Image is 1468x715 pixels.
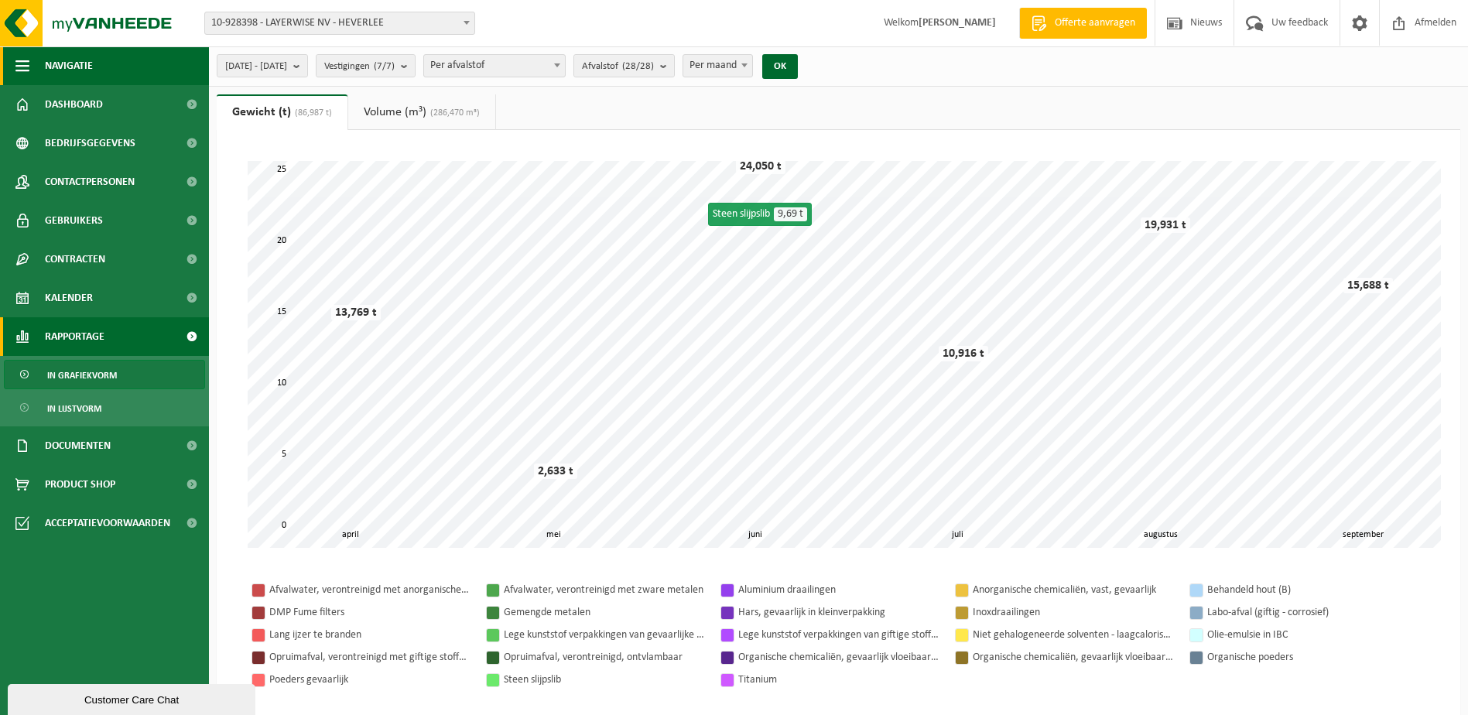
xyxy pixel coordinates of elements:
div: 13,769 t [331,305,381,320]
span: Contactpersonen [45,162,135,201]
a: In grafiekvorm [4,360,205,389]
count: (7/7) [374,61,395,71]
div: Niet gehalogeneerde solventen - laagcalorisch in 200lt-vat [973,625,1174,645]
div: Olie-emulsie in IBC [1207,625,1408,645]
span: 9,69 t [774,207,807,221]
span: Documenten [45,426,111,465]
div: Opruimafval, verontreinigd, ontvlambaar [504,648,705,667]
a: Volume (m³) [348,94,495,130]
div: 10,916 t [939,346,988,361]
div: Organische poeders [1207,648,1408,667]
span: [DATE] - [DATE] [225,55,287,78]
div: Anorganische chemicaliën, vast, gevaarlijk [973,580,1174,600]
span: Acceptatievoorwaarden [45,504,170,542]
span: Kalender [45,279,93,317]
span: 10-928398 - LAYERWISE NV - HEVERLEE [205,12,474,34]
div: Lang ijzer te branden [269,625,471,645]
span: Per afvalstof [423,54,566,77]
div: Opruimafval, verontreinigd met giftige stoffen, verpakt in vaten [269,648,471,667]
div: Afvalwater, verontreinigd met zware metalen [504,580,705,600]
div: 15,688 t [1343,278,1393,293]
button: Vestigingen(7/7) [316,54,416,77]
button: OK [762,54,798,79]
span: Product Shop [45,465,115,504]
span: Gebruikers [45,201,103,240]
div: DMP Fume filters [269,603,471,622]
a: In lijstvorm [4,393,205,422]
div: Organische chemicaliën, gevaarlijk vloeibaar in 200l [738,648,939,667]
div: Behandeld hout (B) [1207,580,1408,600]
div: Gemengde metalen [504,603,705,622]
span: Offerte aanvragen [1051,15,1139,31]
div: Aluminium draailingen [738,580,939,600]
count: (28/28) [622,61,654,71]
span: Dashboard [45,85,103,124]
a: Offerte aanvragen [1019,8,1147,39]
button: [DATE] - [DATE] [217,54,308,77]
div: 19,931 t [1141,217,1190,233]
iframe: chat widget [8,681,258,715]
span: 10-928398 - LAYERWISE NV - HEVERLEE [204,12,475,35]
span: Per maand [683,55,752,77]
span: In grafiekvorm [47,361,117,390]
div: Organische chemicaliën, gevaarlijk vloeibaar in kleinverpakking [973,648,1174,667]
span: Bedrijfsgegevens [45,124,135,162]
div: Hars, gevaarlijk in kleinverpakking [738,603,939,622]
span: (286,470 m³) [426,108,480,118]
span: Vestigingen [324,55,395,78]
span: Per afvalstof [424,55,565,77]
div: Inoxdraailingen [973,603,1174,622]
strong: [PERSON_NAME] [919,17,996,29]
div: Titanium [738,670,939,689]
div: Afvalwater, verontreinigd met anorganische zuren [269,580,471,600]
a: Gewicht (t) [217,94,347,130]
div: 2,633 t [534,464,577,479]
span: Rapportage [45,317,104,356]
div: Lege kunststof verpakkingen van gevaarlijke stoffen [504,625,705,645]
span: In lijstvorm [47,394,101,423]
div: Labo-afval (giftig - corrosief) [1207,603,1408,622]
div: Lege kunststof verpakkingen van giftige stoffen [738,625,939,645]
span: Contracten [45,240,105,279]
span: Navigatie [45,46,93,85]
div: 24,050 t [736,159,785,174]
span: Afvalstof [582,55,654,78]
div: Poeders gevaarlijk [269,670,471,689]
div: Steen slijpslib [708,203,812,226]
span: Per maand [683,54,753,77]
button: Afvalstof(28/28) [573,54,675,77]
span: (86,987 t) [291,108,332,118]
div: Steen slijpslib [504,670,705,689]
